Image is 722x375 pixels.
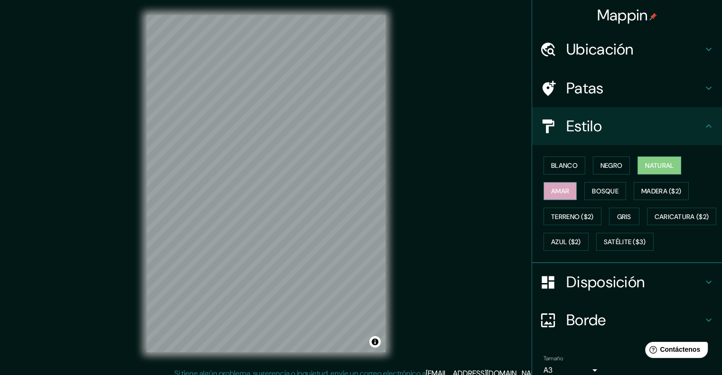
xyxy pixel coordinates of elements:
iframe: Lanzador de widgets de ayuda [638,338,712,365]
font: Blanco [551,161,578,170]
font: Ubicación [566,39,634,59]
div: Disposición [532,263,722,301]
button: Satélite ($3) [596,233,654,251]
div: Ubicación [532,30,722,68]
button: Azul ($2) [544,233,589,251]
font: Azul ($2) [551,238,581,247]
font: Patas [566,78,604,98]
button: Terreno ($2) [544,208,601,226]
font: Mappin [597,5,648,25]
font: Satélite ($3) [604,238,646,247]
font: Bosque [592,187,619,195]
font: Terreno ($2) [551,212,594,221]
font: Amar [551,187,569,195]
font: Negro [600,161,623,170]
button: Natural [638,156,681,174]
canvas: Mapa [147,15,385,352]
font: Madera ($2) [641,187,681,195]
font: Estilo [566,116,602,136]
div: Patas [532,69,722,107]
div: Estilo [532,107,722,145]
font: Tamaño [544,355,563,362]
font: Gris [617,212,631,221]
font: Natural [645,161,674,170]
font: Disposición [566,272,645,292]
font: Caricatura ($2) [655,212,709,221]
button: Blanco [544,156,585,174]
button: Negro [593,156,630,174]
button: Activar o desactivar atribución [369,336,381,348]
button: Bosque [584,182,626,200]
img: pin-icon.png [649,13,657,20]
font: Borde [566,310,606,330]
button: Amar [544,182,577,200]
button: Madera ($2) [634,182,689,200]
div: Borde [532,301,722,339]
button: Gris [609,208,639,226]
font: A3 [544,365,553,375]
button: Caricatura ($2) [647,208,717,226]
